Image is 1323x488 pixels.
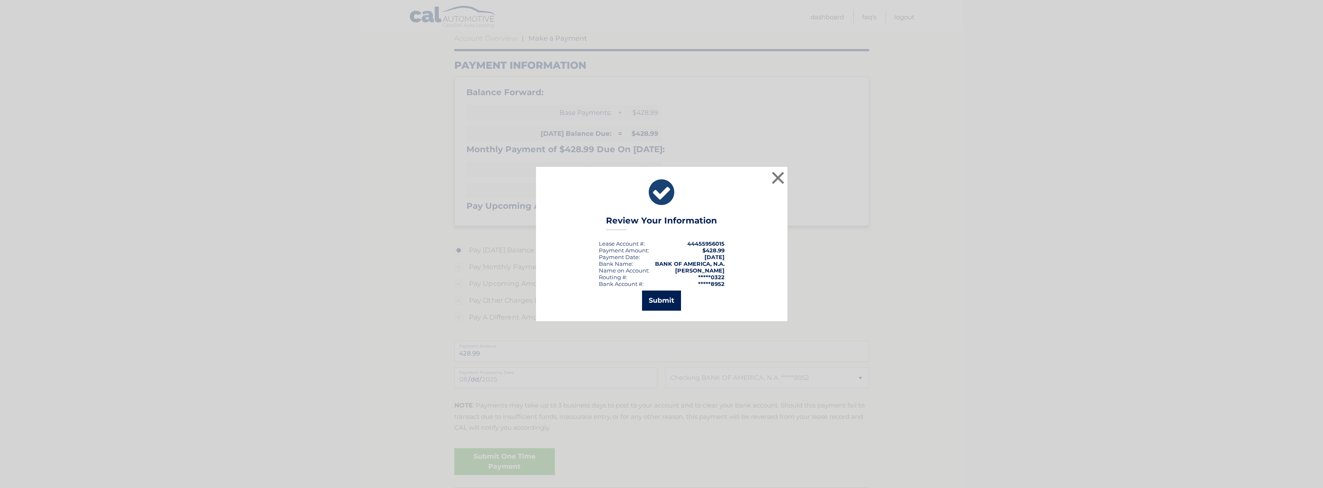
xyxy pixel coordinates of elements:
[599,240,645,247] div: Lease Account #:
[704,254,725,260] span: [DATE]
[606,215,717,230] h3: Review Your Information
[599,267,650,274] div: Name on Account:
[687,240,725,247] strong: 44455956015
[642,291,681,311] button: Submit
[599,260,633,267] div: Bank Name:
[655,260,725,267] strong: BANK OF AMERICA, N.A.
[702,247,725,254] span: $428.99
[599,247,649,254] div: Payment Amount:
[599,280,644,287] div: Bank Account #:
[599,254,640,260] div: :
[675,267,725,274] strong: [PERSON_NAME]
[599,254,639,260] span: Payment Date
[599,274,627,280] div: Routing #:
[770,169,787,186] button: ×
